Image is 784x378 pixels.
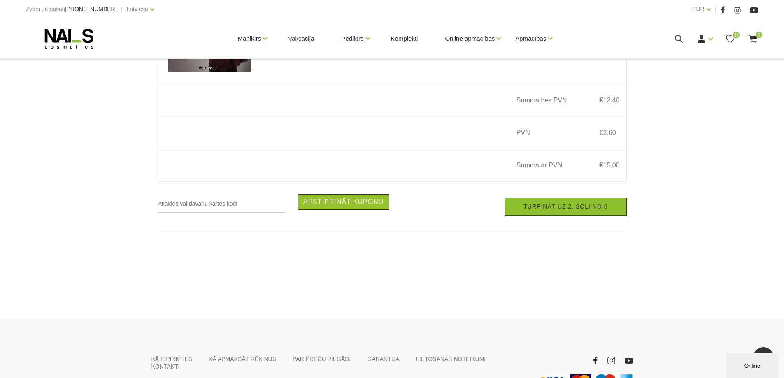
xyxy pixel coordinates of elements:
[367,355,400,363] a: GARANTIJA
[725,34,735,44] a: 0
[293,355,351,363] a: PAR PREČU PIEGĀDI
[384,19,425,58] a: Komplekti
[600,162,603,169] span: €
[603,129,616,136] span: 2.60
[151,363,180,370] a: KONTAKTI
[65,6,117,12] a: [PHONE_NUMBER]
[505,198,626,216] a: Turpināt uz 2. soli no 3
[692,4,705,14] a: EUR
[600,97,603,104] span: €
[733,32,740,38] span: 0
[506,117,583,149] td: PVN
[281,19,321,58] a: Vaksācija
[756,32,762,38] span: 1
[26,4,117,14] div: Zvani un pasūti
[603,97,619,104] span: 12.40
[341,22,363,55] a: Pedikīrs
[726,352,780,378] iframe: chat widget
[127,4,148,14] a: Latviešu
[209,355,276,363] a: KĀ APMAKSĀT RĒĶINUS
[121,4,123,14] span: |
[445,22,495,55] a: Online apmācības
[506,149,583,182] td: Summa ar PVN
[748,34,758,44] a: 1
[603,162,619,169] span: 15.00
[506,84,583,117] td: Summa bez PVN
[416,355,486,363] a: LIETOŠANAS NOTEIKUMI
[515,22,546,55] a: Apmācības
[600,129,603,136] span: €
[151,355,193,363] a: KĀ IEPIRKTIES
[298,194,389,210] button: Apstiprināt kuponu
[715,4,717,14] span: |
[238,22,261,55] a: Manikīrs
[158,194,286,213] input: Atlaides vai dāvanu kartes kodi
